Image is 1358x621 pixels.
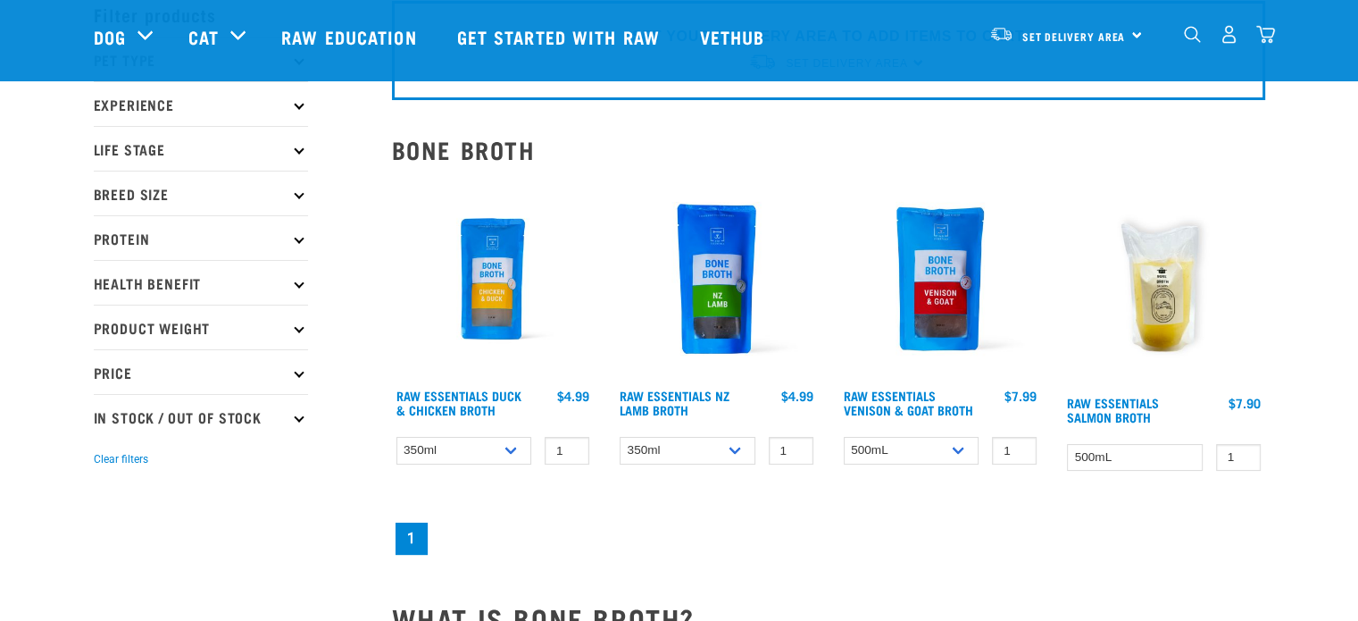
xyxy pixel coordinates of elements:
a: Vethub [682,1,787,72]
a: Raw Essentials NZ Lamb Broth [620,392,729,413]
img: home-icon-1@2x.png [1184,26,1201,43]
div: $7.90 [1229,396,1261,410]
p: Protein [94,215,308,260]
a: Raw Essentials Duck & Chicken Broth [396,392,521,413]
input: 1 [1216,444,1261,472]
a: Raw Essentials Salmon Broth [1067,399,1159,420]
img: Raw Essentials Venison Goat Novel Protein Hypoallergenic Bone Broth Cats & Dogs [839,178,1042,381]
img: Raw Essentials New Zealand Lamb Bone Broth For Cats & Dogs [615,178,818,381]
img: RE Product Shoot 2023 Nov8793 1 [392,178,595,381]
input: 1 [545,437,589,465]
p: In Stock / Out Of Stock [94,394,308,439]
a: Raw Essentials Venison & Goat Broth [844,392,973,413]
a: Page 1 [396,523,428,555]
a: Dog [94,23,126,50]
a: Raw Education [263,1,438,72]
div: $4.99 [557,389,589,403]
p: Health Benefit [94,260,308,305]
img: van-moving.png [989,26,1013,42]
p: Breed Size [94,171,308,215]
img: Salmon Broth [1062,178,1265,387]
h2: Bone Broth [392,136,1265,164]
button: Clear filters [94,451,148,467]
img: home-icon@2x.png [1256,25,1275,44]
nav: pagination [392,519,1265,558]
input: 1 [992,437,1037,465]
a: Get started with Raw [439,1,682,72]
div: $4.99 [781,389,813,403]
p: Life Stage [94,126,308,171]
p: Product Weight [94,305,308,349]
span: Set Delivery Area [1022,33,1126,39]
input: 1 [769,437,813,465]
div: $7.99 [1004,389,1037,403]
img: user.png [1220,25,1238,44]
p: Price [94,349,308,394]
p: Experience [94,81,308,126]
a: Cat [188,23,219,50]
